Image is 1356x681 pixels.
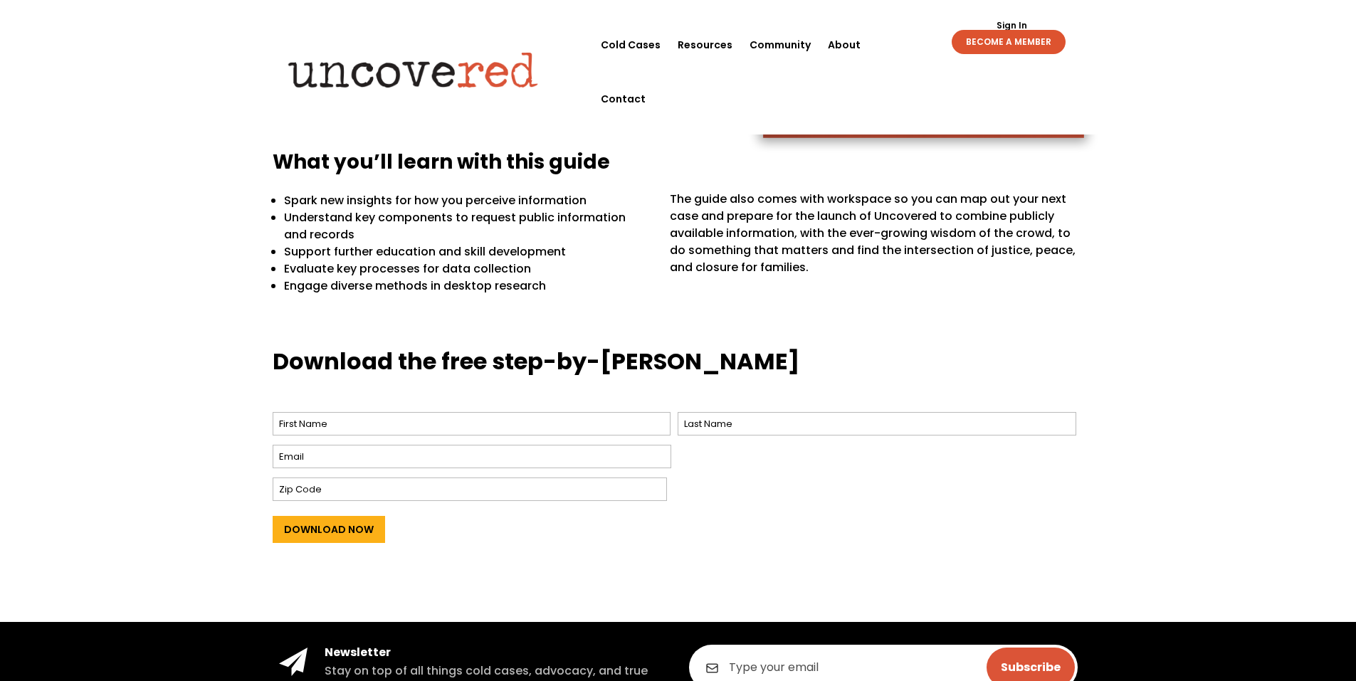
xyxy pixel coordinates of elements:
p: Evaluate key processes for data collection [284,260,650,278]
p: Support further education and skill development [284,243,650,260]
h4: What you’ll learn with this guide [273,148,1084,183]
h3: Download the free step-by-[PERSON_NAME] [273,346,1084,385]
img: Uncovered logo [276,42,550,97]
a: Cold Cases [601,18,661,72]
input: Download Now [273,516,385,543]
input: Email [273,445,671,468]
a: About [828,18,861,72]
input: Zip Code [273,477,667,501]
span: The guide also comes with workspace so you can map out your next case and prepare for the launch ... [670,191,1076,275]
a: Contact [601,72,646,126]
a: Sign In [989,21,1035,30]
a: BECOME A MEMBER [952,30,1066,54]
a: Resources [678,18,732,72]
h4: Newsletter [325,645,668,660]
a: Community [750,18,811,72]
p: Understand key components to request public information and records [284,209,650,243]
p: Engage diverse methods in desktop research [284,278,650,295]
input: Last Name [678,412,1076,435]
p: Spark new insights for how you perceive information [284,192,650,209]
input: First Name [273,412,671,435]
